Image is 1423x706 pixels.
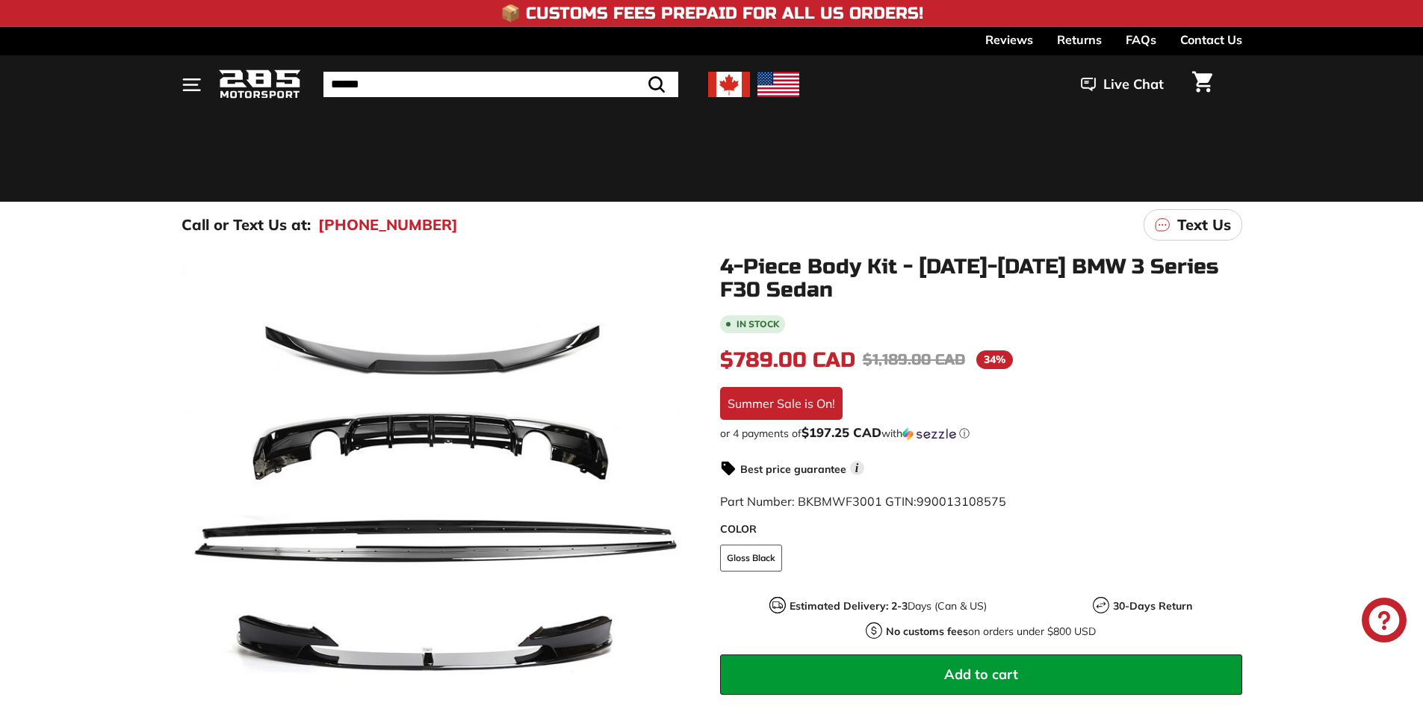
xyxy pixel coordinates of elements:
span: i [850,461,864,475]
span: Add to cart [944,666,1018,683]
a: Reviews [985,27,1033,52]
span: $789.00 CAD [720,347,855,373]
a: Contact Us [1180,27,1242,52]
span: 990013108575 [917,494,1006,509]
a: FAQs [1126,27,1156,52]
a: [PHONE_NUMBER] [318,214,458,236]
h4: 📦 Customs Fees Prepaid for All US Orders! [500,4,923,22]
span: Live Chat [1103,75,1164,94]
b: In stock [737,320,779,329]
div: or 4 payments of with [720,426,1242,441]
a: Cart [1183,59,1221,110]
inbox-online-store-chat: Shopify online store chat [1357,598,1411,646]
p: Text Us [1177,214,1231,236]
strong: Estimated Delivery: 2-3 [790,599,908,613]
span: 34% [976,350,1013,369]
strong: No customs fees [886,625,968,638]
p: on orders under $800 USD [886,624,1096,640]
p: Days (Can & US) [790,598,987,614]
span: $1,189.00 CAD [863,350,965,369]
div: Summer Sale is On! [720,387,843,420]
a: Text Us [1144,209,1242,241]
button: Add to cart [720,654,1242,695]
strong: 30-Days Return [1113,599,1192,613]
img: Sezzle [902,427,956,441]
span: $197.25 CAD [802,424,881,440]
input: Search [323,72,678,97]
a: Returns [1057,27,1102,52]
div: or 4 payments of$197.25 CADwithSezzle Click to learn more about Sezzle [720,426,1242,441]
span: Part Number: BKBMWF3001 GTIN: [720,494,1006,509]
button: Live Chat [1061,66,1183,103]
strong: Best price guarantee [740,462,846,476]
p: Call or Text Us at: [182,214,311,236]
label: COLOR [720,521,1242,537]
img: Logo_285_Motorsport_areodynamics_components [219,67,301,102]
h1: 4-Piece Body Kit - [DATE]-[DATE] BMW 3 Series F30 Sedan [720,256,1242,302]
